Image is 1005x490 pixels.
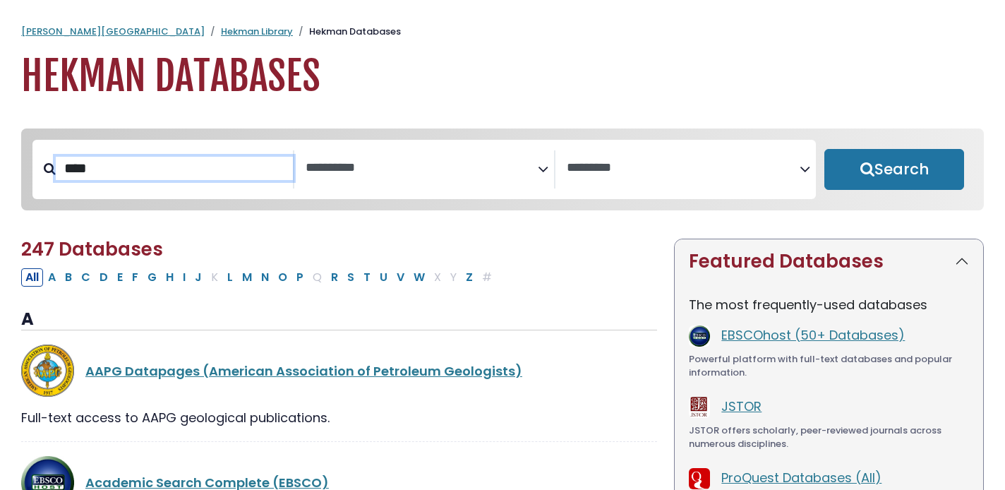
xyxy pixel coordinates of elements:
[257,268,273,287] button: Filter Results N
[128,268,143,287] button: Filter Results F
[44,268,60,287] button: Filter Results A
[306,161,538,176] textarea: Search
[721,398,762,415] a: JSTOR
[113,268,127,287] button: Filter Results E
[327,268,342,287] button: Filter Results R
[238,268,256,287] button: Filter Results M
[179,268,190,287] button: Filter Results I
[21,237,163,262] span: 247 Databases
[61,268,76,287] button: Filter Results B
[375,268,392,287] button: Filter Results U
[721,326,905,344] a: EBSCOhost (50+ Databases)
[292,268,308,287] button: Filter Results P
[21,268,498,285] div: Alpha-list to filter by first letter of database name
[409,268,429,287] button: Filter Results W
[675,239,983,284] button: Featured Databases
[343,268,359,287] button: Filter Results S
[21,309,657,330] h3: A
[21,268,43,287] button: All
[689,295,969,314] p: The most frequently-used databases
[56,157,293,180] input: Search database by title or keyword
[689,424,969,451] div: JSTOR offers scholarly, peer-reviewed journals across numerous disciplines.
[824,149,964,190] button: Submit for Search Results
[21,25,984,39] nav: breadcrumb
[223,268,237,287] button: Filter Results L
[567,161,800,176] textarea: Search
[359,268,375,287] button: Filter Results T
[21,408,657,427] div: Full-text access to AAPG geological publications.
[162,268,178,287] button: Filter Results H
[77,268,95,287] button: Filter Results C
[721,469,881,486] a: ProQuest Databases (All)
[462,268,477,287] button: Filter Results Z
[85,362,522,380] a: AAPG Datapages (American Association of Petroleum Geologists)
[21,129,984,210] nav: Search filters
[21,53,984,100] h1: Hekman Databases
[392,268,409,287] button: Filter Results V
[143,268,161,287] button: Filter Results G
[191,268,206,287] button: Filter Results J
[274,268,291,287] button: Filter Results O
[21,25,205,38] a: [PERSON_NAME][GEOGRAPHIC_DATA]
[293,25,401,39] li: Hekman Databases
[221,25,293,38] a: Hekman Library
[95,268,112,287] button: Filter Results D
[689,352,969,380] div: Powerful platform with full-text databases and popular information.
